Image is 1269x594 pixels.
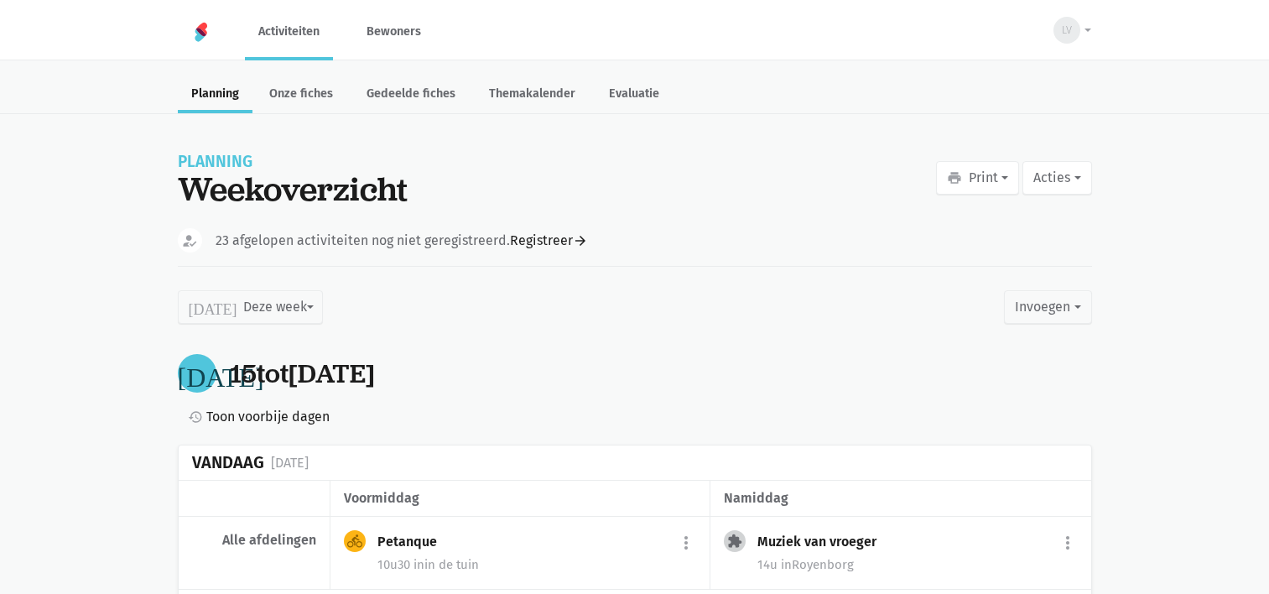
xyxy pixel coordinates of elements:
[727,534,742,549] i: extension
[206,406,330,428] span: Toon voorbije dagen
[353,77,469,113] a: Gedeelde fiches
[189,300,237,315] i: [DATE]
[178,154,408,169] div: Planning
[181,406,330,428] a: Toon voorbije dagen
[181,232,198,249] i: how_to_reg
[1062,22,1072,39] span: LV
[947,170,962,185] i: print
[230,358,375,389] div: tot
[757,534,890,550] div: Muziek van vroeger
[413,557,424,572] span: in
[178,77,252,113] a: Planning
[1043,11,1091,49] button: LV
[1022,161,1091,195] button: Acties
[510,230,588,252] a: Registreer
[191,22,211,42] img: Home
[595,77,673,113] a: Evaluatie
[781,557,854,572] span: Royenborg
[724,487,1077,509] div: namiddag
[178,169,408,208] div: Weekoverzicht
[216,230,588,252] div: 23 afgelopen activiteiten nog niet geregistreerd.
[1004,290,1091,324] button: Invoegen
[178,290,323,324] button: Deze week
[781,557,792,572] span: in
[936,161,1019,195] button: Print
[353,3,434,60] a: Bewoners
[413,557,479,572] span: in de tuin
[256,77,346,113] a: Onze fiches
[476,77,589,113] a: Themakalender
[271,452,309,474] div: [DATE]
[347,534,362,549] i: directions_bike
[245,3,333,60] a: Activiteiten
[573,233,588,248] i: arrow_forward
[757,557,778,572] span: 14u
[377,557,410,572] span: 10u30
[178,360,264,387] i: [DATE]
[192,453,264,472] div: Vandaag
[377,534,450,550] div: Petanque
[192,532,316,549] div: Alle afdelingen
[289,356,375,391] span: [DATE]
[344,487,696,509] div: voormiddag
[230,356,257,391] span: 15
[188,409,203,425] i: history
